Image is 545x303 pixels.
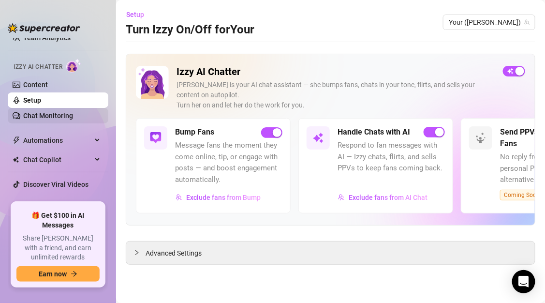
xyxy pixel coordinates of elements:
[23,133,92,148] span: Automations
[126,7,152,22] button: Setup
[338,140,445,174] span: Respond to fan messages with AI — Izzy chats, flirts, and sells PPVs to keep fans coming back.
[177,66,495,78] h2: Izzy AI Chatter
[134,250,140,256] span: collapsed
[16,266,100,282] button: Earn nowarrow-right
[126,11,144,18] span: Setup
[8,23,80,33] img: logo-BBDzfeDw.svg
[134,247,146,258] div: collapsed
[175,126,214,138] h5: Bump Fans
[524,19,530,25] span: team
[175,190,261,205] button: Exclude fans from Bump
[23,152,92,167] span: Chat Copilot
[146,248,202,258] span: Advanced Settings
[16,234,100,262] span: Share [PERSON_NAME] with a friend, and earn unlimited rewards
[176,194,182,201] img: svg%3e
[186,194,261,201] span: Exclude fans from Bump
[175,140,282,185] span: Message fans the moment they come online, tip, or engage with posts — and boost engagement automa...
[14,62,62,72] span: Izzy AI Chatter
[23,112,73,120] a: Chat Monitoring
[449,15,530,30] span: Your (aubreyxx)
[39,270,67,278] span: Earn now
[126,22,254,38] h3: Turn Izzy On/Off for Your
[338,126,410,138] h5: Handle Chats with AI
[475,132,486,144] img: svg%3e
[312,132,324,144] img: svg%3e
[66,59,81,73] img: AI Chatter
[13,156,19,163] img: Chat Copilot
[16,211,100,230] span: 🎁 Get $100 in AI Messages
[512,270,535,293] div: Open Intercom Messenger
[338,194,345,201] img: svg%3e
[71,271,77,277] span: arrow-right
[23,96,41,104] a: Setup
[23,34,71,42] a: Team Analytics
[150,132,162,144] img: svg%3e
[349,194,427,201] span: Exclude fans from AI Chat
[177,80,495,110] div: [PERSON_NAME] is your AI chat assistant — she bumps fans, chats in your tone, flirts, and sells y...
[500,190,544,200] span: Coming Soon
[13,136,20,144] span: thunderbolt
[23,81,48,89] a: Content
[23,181,88,188] a: Discover Viral Videos
[136,66,169,99] img: Izzy AI Chatter
[338,190,428,205] button: Exclude fans from AI Chat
